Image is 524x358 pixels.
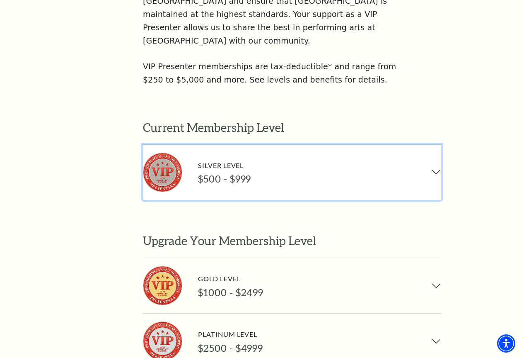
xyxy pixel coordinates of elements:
[198,287,263,299] div: $1000 - $2499
[198,160,251,171] div: Silver Level
[143,145,441,200] button: Silver Level Silver Level $500 - $999
[143,266,182,305] img: Gold Level
[198,173,251,185] div: $500 - $999
[143,60,412,87] p: VIP Presenter memberships are tax-deductible* and range from $250 to $5,000 and more. See levels ...
[198,273,263,284] div: Gold Level
[497,334,515,353] div: Accessibility Menu
[143,153,182,192] img: Silver Level
[143,110,441,144] h2: Current Membership Level
[198,342,263,354] div: $2500 - $4999
[198,329,263,340] div: Platinum Level
[143,258,441,313] button: Gold Level Gold Level $1000 - $2499
[143,224,441,258] h2: Upgrade Your Membership Level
